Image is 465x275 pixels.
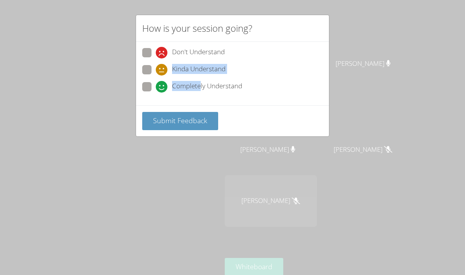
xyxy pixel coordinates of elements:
[153,116,207,125] span: Submit Feedback
[142,112,218,130] button: Submit Feedback
[172,81,242,93] span: Completely Understand
[172,47,225,58] span: Don't Understand
[142,21,252,35] h2: How is your session going?
[172,64,226,76] span: Kinda Understand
